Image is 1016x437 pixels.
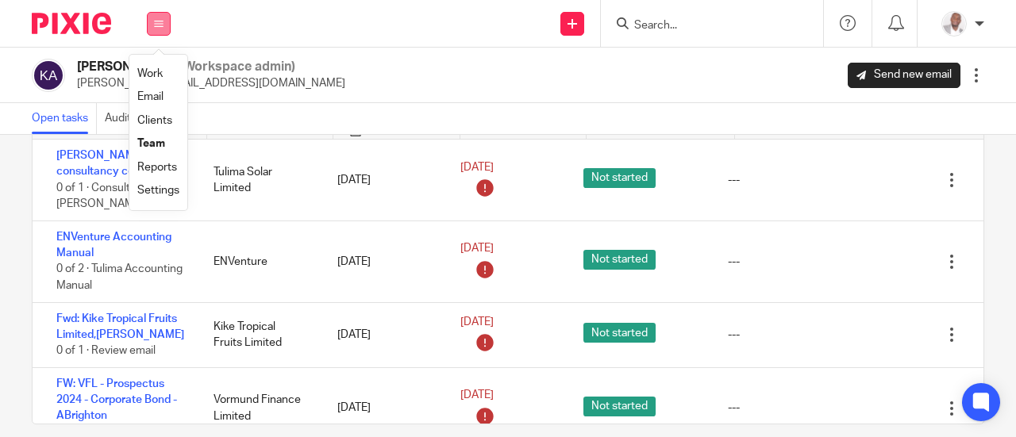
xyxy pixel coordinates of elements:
[137,138,165,149] a: Team
[728,400,740,416] div: ---
[198,311,321,359] div: Kike Tropical Fruits Limited
[728,254,740,270] div: ---
[56,313,184,340] a: Fwd: Kike Tropical Fruits Limited,[PERSON_NAME]
[728,172,740,188] div: ---
[77,59,345,75] h2: [PERSON_NAME]
[56,378,177,422] a: FW: VFL - Prospectus 2024 - Corporate Bond - ABrighton
[941,11,967,36] img: Paul%20S%20-%20Picture.png
[179,60,295,73] span: (Workspace admin)
[198,384,321,432] div: Vormund Finance Limited
[32,59,65,92] img: svg%3E
[460,316,494,328] span: [DATE]
[460,389,494,401] span: [DATE]
[137,185,179,196] a: Settings
[321,392,444,424] div: [DATE]
[321,164,444,196] div: [DATE]
[32,103,97,134] a: Open tasks
[56,232,171,259] a: ENVenture Accounting Manual
[583,397,656,416] span: Not started
[198,156,321,205] div: Tulima Solar Limited
[77,75,345,91] p: [PERSON_NAME][EMAIL_ADDRESS][DOMAIN_NAME]
[583,168,656,188] span: Not started
[633,19,775,33] input: Search
[583,323,656,343] span: Not started
[848,63,960,88] a: Send new email
[460,243,494,255] span: [DATE]
[583,250,656,270] span: Not started
[321,319,444,351] div: [DATE]
[321,246,444,278] div: [DATE]
[460,162,494,173] span: [DATE]
[728,327,740,343] div: ---
[137,115,172,126] a: Clients
[137,91,164,102] a: Email
[105,103,162,134] a: Audit logs
[198,246,321,278] div: ENVenture
[56,264,183,292] span: 0 of 2 · Tulima Accounting Manual
[56,150,165,177] a: [PERSON_NAME]'s consultancy contract
[32,13,111,34] img: Pixie
[56,345,156,356] span: 0 of 1 · Review email
[137,68,163,79] a: Work
[56,182,144,210] span: 0 of 1 · Consult [PERSON_NAME]
[137,162,177,173] a: Reports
